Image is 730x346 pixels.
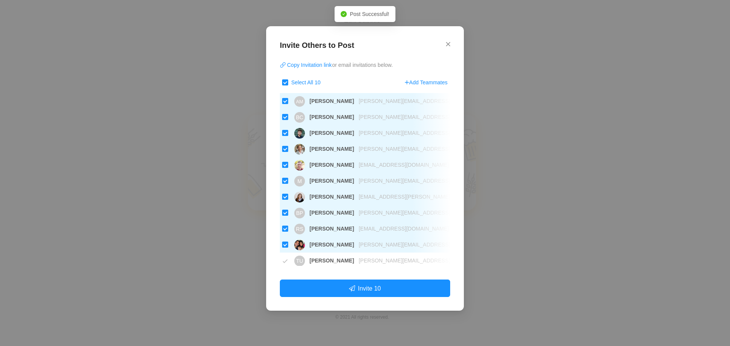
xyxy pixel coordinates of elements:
[288,79,324,85] span: Select All 10
[280,59,450,71] p: or email invitations below.
[305,130,354,136] span: [PERSON_NAME]
[305,146,354,152] span: [PERSON_NAME]
[354,130,536,136] span: [PERSON_NAME][EMAIL_ADDRESS][PERSON_NAME][DOMAIN_NAME]
[354,194,492,200] span: [EMAIL_ADDRESS][PERSON_NAME][DOMAIN_NAME]
[297,176,302,186] span: M
[354,146,492,152] span: [PERSON_NAME][EMAIL_ADDRESS][DOMAIN_NAME]
[280,59,332,71] button: Copy Invitation link
[354,162,449,168] span: [EMAIL_ADDRESS][DOMAIN_NAME]
[405,76,448,88] button: Add Teammates
[296,224,303,234] span: RS
[354,210,492,216] span: [PERSON_NAME][EMAIL_ADDRESS][DOMAIN_NAME]
[446,34,450,55] button: Close
[354,114,492,120] span: [PERSON_NAME][EMAIL_ADDRESS][DOMAIN_NAME]
[305,210,354,216] span: [PERSON_NAME]
[280,40,450,54] h2: Invite Others to Post
[354,98,536,104] span: [PERSON_NAME][EMAIL_ADDRESS][PERSON_NAME][DOMAIN_NAME]
[354,178,492,184] span: [PERSON_NAME][EMAIL_ADDRESS][DOMAIN_NAME]
[294,128,305,139] img: jubili%2Fstrategyn.com%2FCfCA5jlpAAWskN2hVBAnX9lDgIM2-51b0c56db6b3426d92674d223c5bc612
[305,226,354,232] span: [PERSON_NAME]
[350,11,389,17] span: Post Successful!
[305,242,354,248] span: [PERSON_NAME]
[341,11,347,17] span: check-circle
[296,112,303,123] span: BC
[305,194,354,200] span: [PERSON_NAME]
[294,240,305,250] img: jubili%2Fstrategyn.com%2FRofDNuApUOaritLIu2nVnNIqAlR2-6350ffe128a14d45b4b97e0ada155ec2
[354,242,492,248] span: [PERSON_NAME][EMAIL_ADDRESS][DOMAIN_NAME]
[305,114,354,120] span: [PERSON_NAME]
[280,280,450,297] button: Invite 10
[305,98,354,104] span: [PERSON_NAME]
[305,178,354,184] span: [PERSON_NAME]
[294,144,305,155] img: jubili%2Fstrategyn.com%2FMdqP5Jc9lderURcWB74F1trHand2-8c9dba0339794f5bb243390cec801ad9
[296,208,303,218] span: BP
[305,162,354,168] span: [PERSON_NAME]
[294,160,305,171] img: jubili%2Fstrategyn.com%2FFeGmSOhZo2h7uFw83YGnn9Jb3682-b1f3f04b1e6b45c08ff04e10889d32a1
[294,192,305,202] img: jubili%2Fstrategyn.com%2FJMOP6vOZcIXnOEiQzf3oXqJLmIB2-4599f4cb436b4295b740a77315be275e
[296,96,303,106] span: AM
[354,226,449,232] span: [EMAIL_ADDRESS][DOMAIN_NAME]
